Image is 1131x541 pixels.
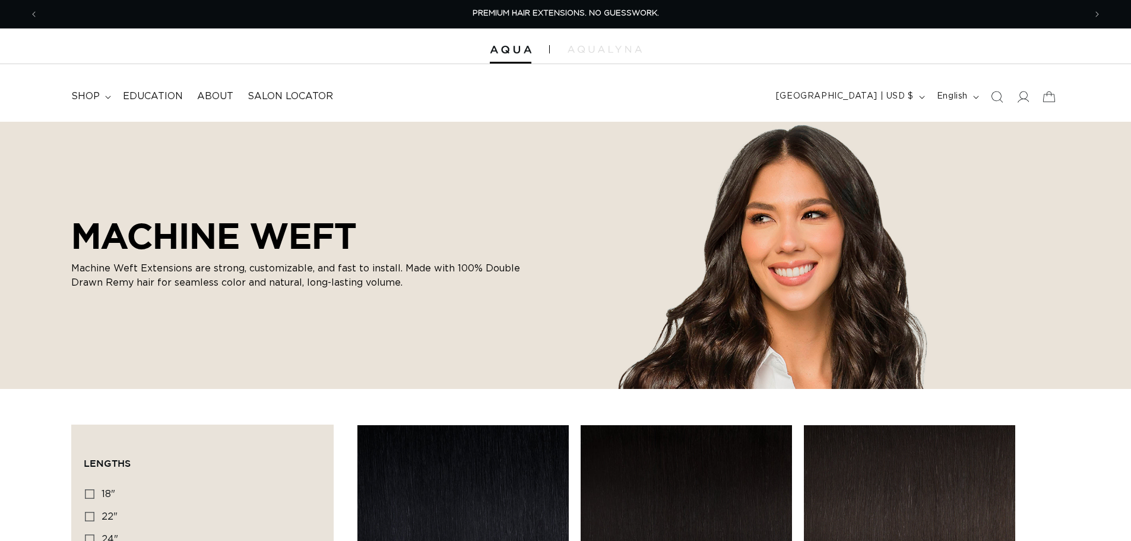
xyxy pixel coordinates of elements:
[102,512,118,521] span: 22"
[568,46,642,53] img: aqualyna.com
[473,10,659,17] span: PREMIUM HAIR EXTENSIONS. NO GUESSWORK.
[984,84,1010,110] summary: Search
[769,86,930,108] button: [GEOGRAPHIC_DATA] | USD $
[71,261,522,290] p: Machine Weft Extensions are strong, customizable, and fast to install. Made with 100% Double Draw...
[190,83,240,110] a: About
[240,83,340,110] a: Salon Locator
[937,90,968,103] span: English
[84,458,131,469] span: Lengths
[84,437,321,480] summary: Lengths (0 selected)
[102,489,115,499] span: 18"
[490,46,531,54] img: Aqua Hair Extensions
[197,90,233,103] span: About
[71,90,100,103] span: shop
[776,90,914,103] span: [GEOGRAPHIC_DATA] | USD $
[1084,3,1110,26] button: Next announcement
[21,3,47,26] button: Previous announcement
[248,90,333,103] span: Salon Locator
[71,215,522,257] h2: MACHINE WEFT
[123,90,183,103] span: Education
[64,83,116,110] summary: shop
[116,83,190,110] a: Education
[930,86,984,108] button: English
